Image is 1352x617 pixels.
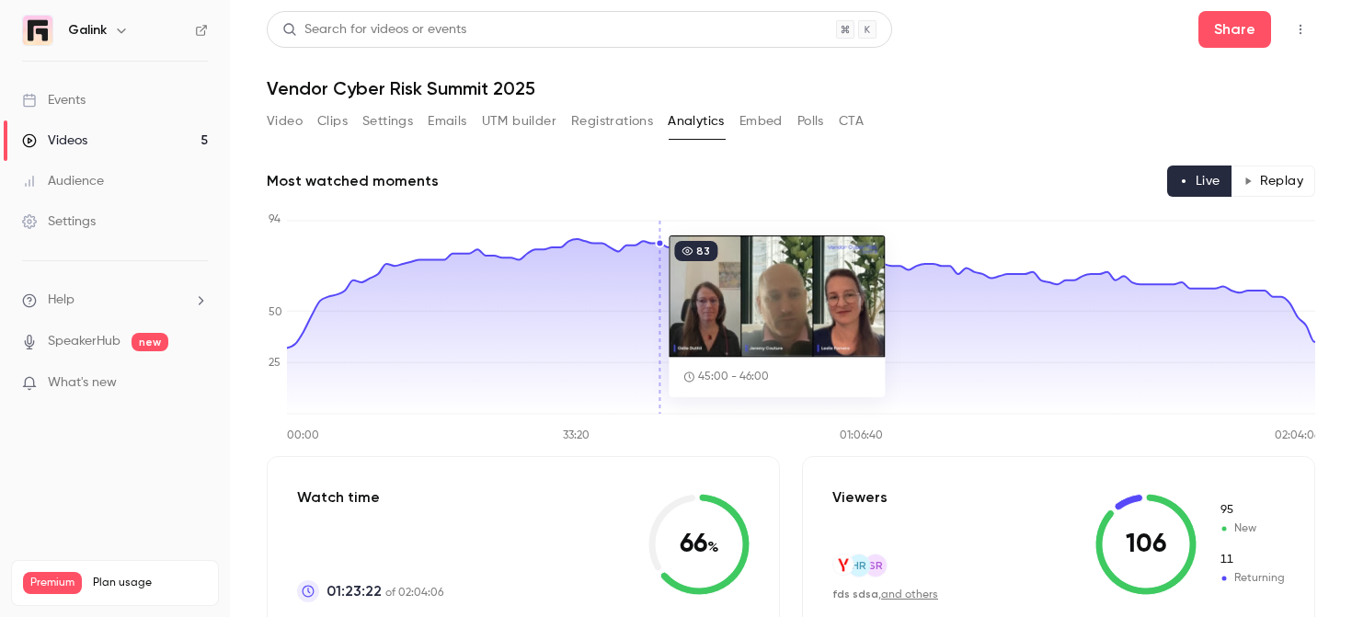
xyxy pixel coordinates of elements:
tspan: 01:06:40 [840,430,883,441]
div: Videos [22,131,87,150]
button: Share [1198,11,1271,48]
span: 01:23:22 [327,580,382,602]
h1: Vendor Cyber Risk Summit 2025 [267,77,1315,99]
button: Clips [317,107,348,136]
span: What's new [48,373,117,393]
button: Video [267,107,303,136]
span: new [132,333,168,351]
div: , [832,587,938,602]
tspan: 33:20 [563,430,590,441]
button: Replay [1232,166,1315,197]
h6: Galink [68,21,107,40]
button: UTM builder [482,107,556,136]
button: Emails [428,107,466,136]
img: Galink [23,16,52,45]
div: Events [22,91,86,109]
span: SR [868,557,883,574]
span: Premium [23,572,82,594]
span: Help [48,291,74,310]
span: Plan usage [93,576,207,590]
button: CTA [839,107,864,136]
span: Returning [1219,552,1285,568]
span: HR [852,557,866,574]
div: Audience [22,172,104,190]
button: Registrations [571,107,653,136]
tspan: 94 [269,214,281,225]
div: Search for videos or events [282,20,466,40]
button: Polls [797,107,824,136]
button: Embed [739,107,783,136]
tspan: 25 [269,358,281,369]
button: Analytics [668,107,725,136]
li: help-dropdown-opener [22,291,208,310]
img: yandex.com [833,554,854,575]
tspan: 50 [269,307,282,318]
span: New [1219,502,1285,519]
span: New [1219,520,1285,537]
div: Settings [22,212,96,231]
tspan: 02:04:06 [1275,430,1321,441]
a: SpeakerHub [48,332,120,351]
span: fds sdsa [832,588,878,600]
p: of 02:04:06 [327,580,443,602]
p: Watch time [297,486,443,508]
button: Live [1167,166,1232,197]
p: Viewers [832,486,888,508]
a: and others [881,589,938,600]
tspan: 00:00 [287,430,319,441]
button: Settings [362,107,413,136]
h2: Most watched moments [267,170,439,192]
button: Top Bar Actions [1286,15,1315,44]
span: Returning [1219,570,1285,587]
